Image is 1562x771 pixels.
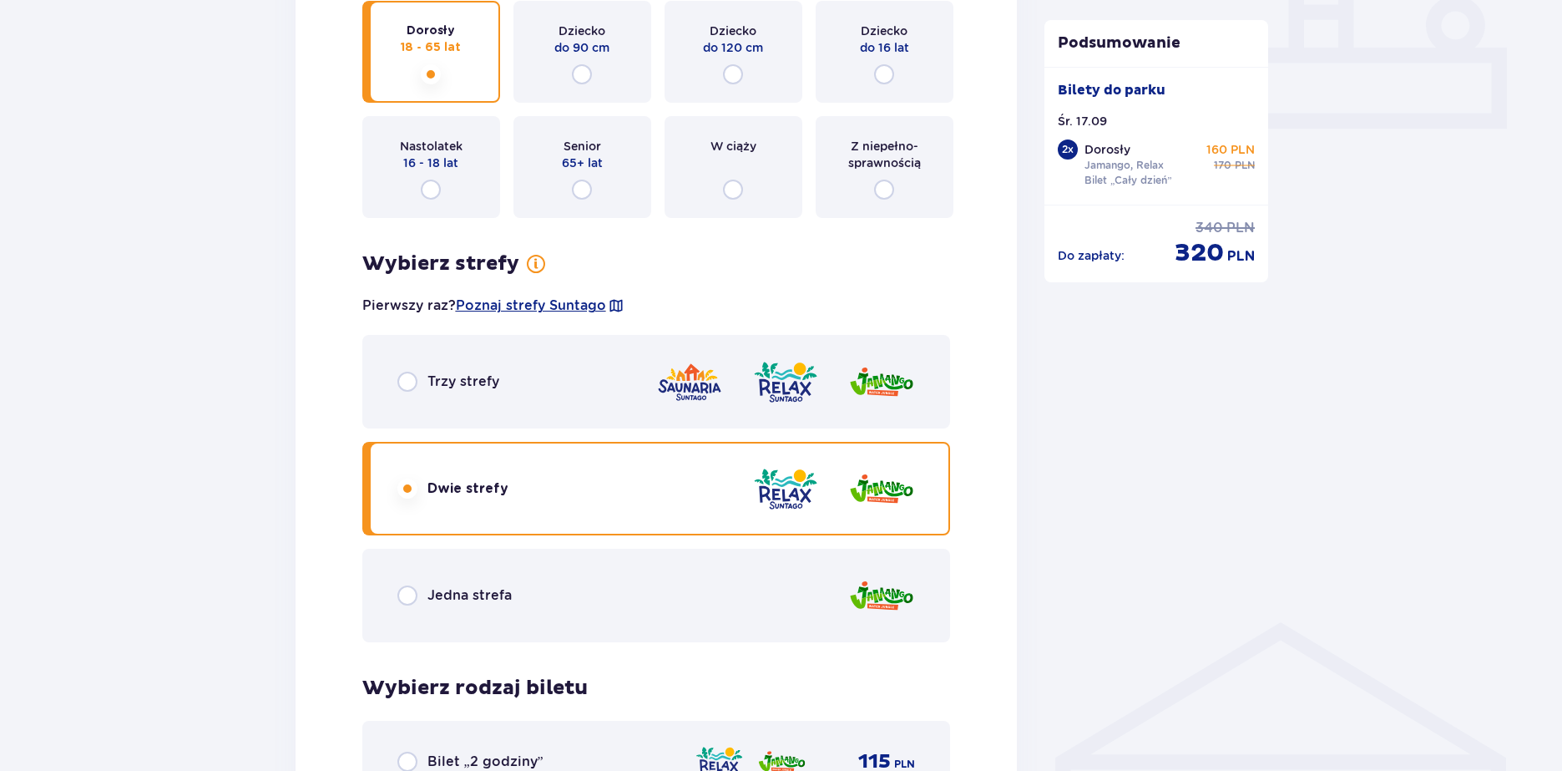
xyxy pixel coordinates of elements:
[861,23,907,39] p: Dziecko
[1058,113,1107,129] p: Śr. 17.09
[1084,173,1172,188] p: Bilet „Cały dzień”
[1058,81,1165,99] p: Bilety do parku
[1227,247,1255,266] p: PLN
[407,23,455,39] p: Dorosły
[554,39,609,56] p: do 90 cm
[362,297,624,315] p: Pierwszy raz?
[656,358,723,406] img: zone logo
[1044,33,1268,53] p: Podsumowanie
[710,23,756,39] p: Dziecko
[848,465,915,513] img: zone logo
[427,373,499,391] p: Trzy strefy
[401,39,461,56] p: 18 - 65 lat
[562,155,603,171] p: 65+ lat
[427,479,508,498] p: Dwie strefy
[427,753,543,771] p: Bilet „2 godziny”
[400,138,463,155] p: Nastolatek
[860,39,909,56] p: do 16 lat
[703,39,763,56] p: do 120 cm
[559,23,605,39] p: Dziecko
[1226,219,1255,237] p: PLN
[1058,247,1125,264] p: Do zapłaty :
[848,358,915,406] img: zone logo
[427,586,512,605] p: Jedna strefa
[1084,141,1130,158] p: Dorosły
[456,297,606,315] a: Poznaj strefy Suntago
[848,572,915,620] img: zone logo
[403,155,458,171] p: 16 - 18 lat
[1058,139,1078,160] div: 2 x
[752,358,819,406] img: zone logo
[710,138,756,155] p: W ciąży
[1235,158,1255,173] p: PLN
[1196,219,1223,237] p: 340
[362,251,519,276] p: Wybierz strefy
[831,138,938,171] p: Z niepełno­sprawnością
[564,138,601,155] p: Senior
[1175,237,1224,269] p: 320
[362,676,588,701] p: Wybierz rodzaj biletu
[1084,158,1164,173] p: Jamango, Relax
[752,465,819,513] img: zone logo
[1214,158,1231,173] p: 170
[1206,141,1255,158] p: 160 PLN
